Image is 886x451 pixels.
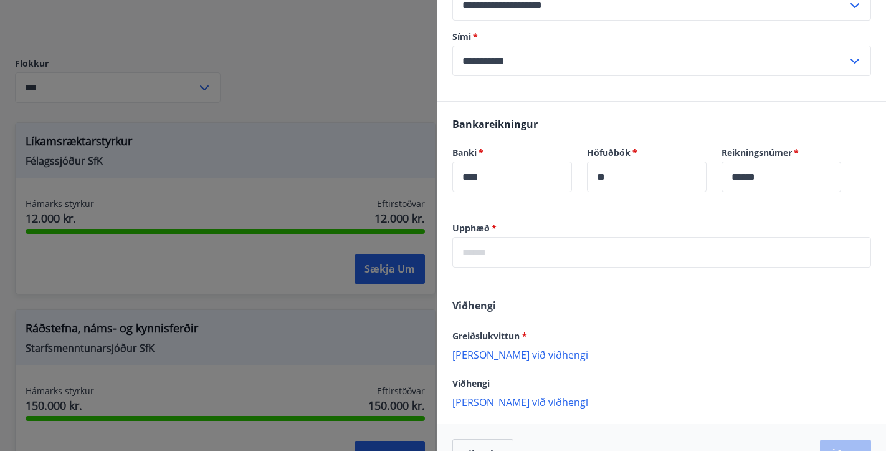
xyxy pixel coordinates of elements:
[722,147,841,159] label: Reikningsnúmer
[452,348,871,361] p: [PERSON_NAME] við viðhengi
[452,395,871,408] p: [PERSON_NAME] við viðhengi
[452,222,871,235] label: Upphæð
[452,330,527,342] span: Greiðslukvittun
[452,117,538,131] span: Bankareikningur
[587,147,707,159] label: Höfuðbók
[452,377,490,389] span: Viðhengi
[452,237,871,268] div: Upphæð
[452,147,572,159] label: Banki
[452,299,496,313] span: Viðhengi
[452,31,871,43] label: Sími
